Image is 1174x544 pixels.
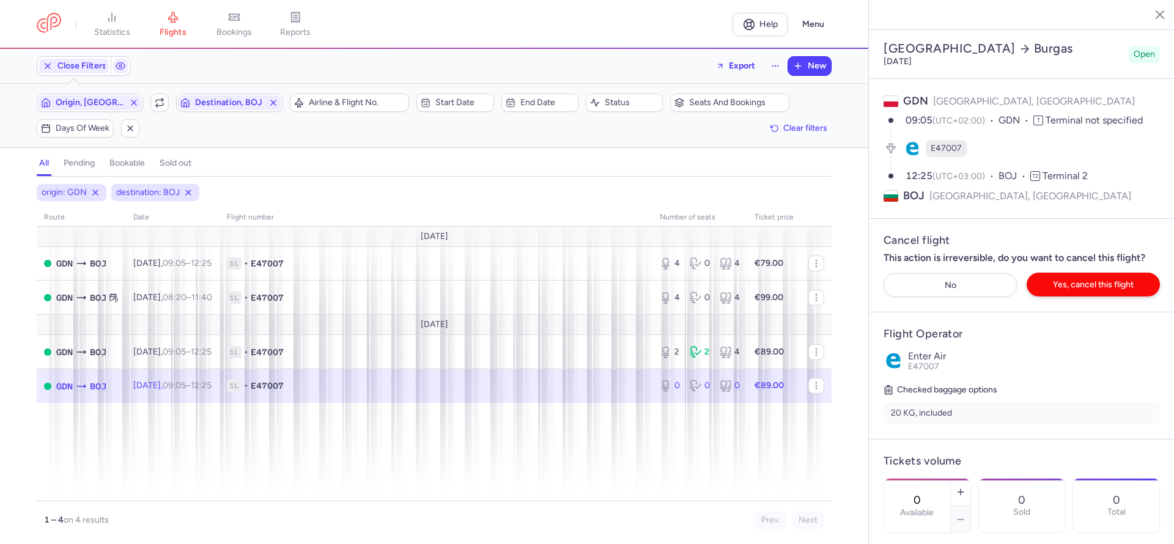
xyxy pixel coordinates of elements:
span: • [244,257,248,270]
span: Help [759,20,778,29]
time: 09:05 [163,380,186,391]
span: E47007 [251,346,284,358]
button: Origin, [GEOGRAPHIC_DATA] [37,94,143,112]
span: • [244,292,248,304]
span: Origin, [GEOGRAPHIC_DATA] [56,98,124,108]
a: flights [142,11,204,38]
span: bookings [216,27,252,38]
time: 12:25 [191,347,212,357]
strong: 1 – 4 [44,515,64,525]
a: reports [265,11,326,38]
span: 1L [227,292,242,304]
span: No [945,281,956,290]
button: Export [708,56,763,76]
span: Yes, cancel this flight [1053,280,1134,289]
strong: This action is irreversible, do you want to cancel this flight? [884,252,1145,263]
span: New [808,61,826,71]
button: New [788,57,831,75]
span: [GEOGRAPHIC_DATA], [GEOGRAPHIC_DATA] [933,95,1135,107]
span: E47007 [908,361,939,372]
span: [DATE], [133,258,212,268]
a: bookings [204,11,265,38]
th: number of seats [652,208,747,227]
span: Status [605,98,659,108]
span: GDN [903,94,928,108]
div: 4 [660,257,680,270]
time: 09:05 [163,347,186,357]
h4: pending [64,158,95,169]
span: BOJ [903,188,925,204]
th: route [37,208,126,227]
span: 1L [227,346,242,358]
span: flights [160,27,186,38]
div: 4 [720,257,740,270]
span: Bourgas, Burgas, Bulgaria [90,257,106,270]
span: – [163,292,212,303]
span: destination: BOJ [116,186,180,199]
time: 09:05 [163,258,186,268]
span: [DATE], [133,380,212,391]
span: Clear filters [783,123,827,133]
span: BOJ [90,380,106,393]
div: 2 [690,346,710,358]
span: E47007 [251,292,284,304]
th: Ticket price [747,208,801,227]
span: [GEOGRAPHIC_DATA], [GEOGRAPHIC_DATA] [929,188,1131,204]
span: Seats and bookings [689,98,785,108]
span: T2 [1030,171,1040,181]
a: CitizenPlane red outlined logo [37,13,61,35]
h4: Tickets volume [884,454,1160,468]
div: 4 [720,346,740,358]
time: [DATE] [884,56,912,67]
span: E47007 [251,380,284,392]
span: Open [1134,48,1155,61]
h2: [GEOGRAPHIC_DATA] Burgas [884,41,1124,56]
span: GDN [56,345,73,359]
div: 0 [720,380,740,392]
span: statistics [94,27,130,38]
div: 0 [660,380,680,392]
time: 12:25 [191,380,212,391]
time: 11:40 [191,292,212,303]
th: date [126,208,220,227]
strong: €99.00 [755,292,783,303]
span: on 4 results [64,515,109,525]
span: [DATE] [421,232,448,241]
label: Available [900,508,934,518]
span: BOJ [90,345,106,359]
div: 0 [690,380,710,392]
span: E47007 [251,257,284,270]
h4: Flight Operator [884,327,1160,341]
span: GDN [999,114,1033,128]
span: GDN [56,291,73,304]
strong: €89.00 [755,347,784,357]
figure: E4 airline logo [904,140,921,157]
span: • [244,346,248,358]
span: [DATE], [133,347,212,357]
h5: Checked baggage options [884,383,1160,397]
span: End date [520,98,574,108]
span: BOJ [999,169,1030,183]
p: 0 [1018,494,1025,506]
button: Start date [416,94,493,112]
h5: Cancel flight [884,233,1160,248]
span: Destination, BOJ [195,98,264,108]
time: 12:25 [906,170,932,182]
p: 0 [1113,494,1120,506]
span: [DATE] [421,320,448,329]
span: Start date [435,98,489,108]
span: Airline & Flight No. [309,98,405,108]
span: – [163,380,212,391]
span: – [163,347,212,357]
button: Close Filters [37,57,111,75]
button: Next [792,511,824,529]
span: GDN [56,380,73,393]
span: Days of week [56,123,109,133]
strong: €89.00 [755,380,784,391]
span: T [1033,116,1043,125]
button: Status [586,94,663,112]
span: BOJ [90,291,106,304]
button: No [884,273,1017,297]
span: 1L [227,380,242,392]
div: 4 [720,292,740,304]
